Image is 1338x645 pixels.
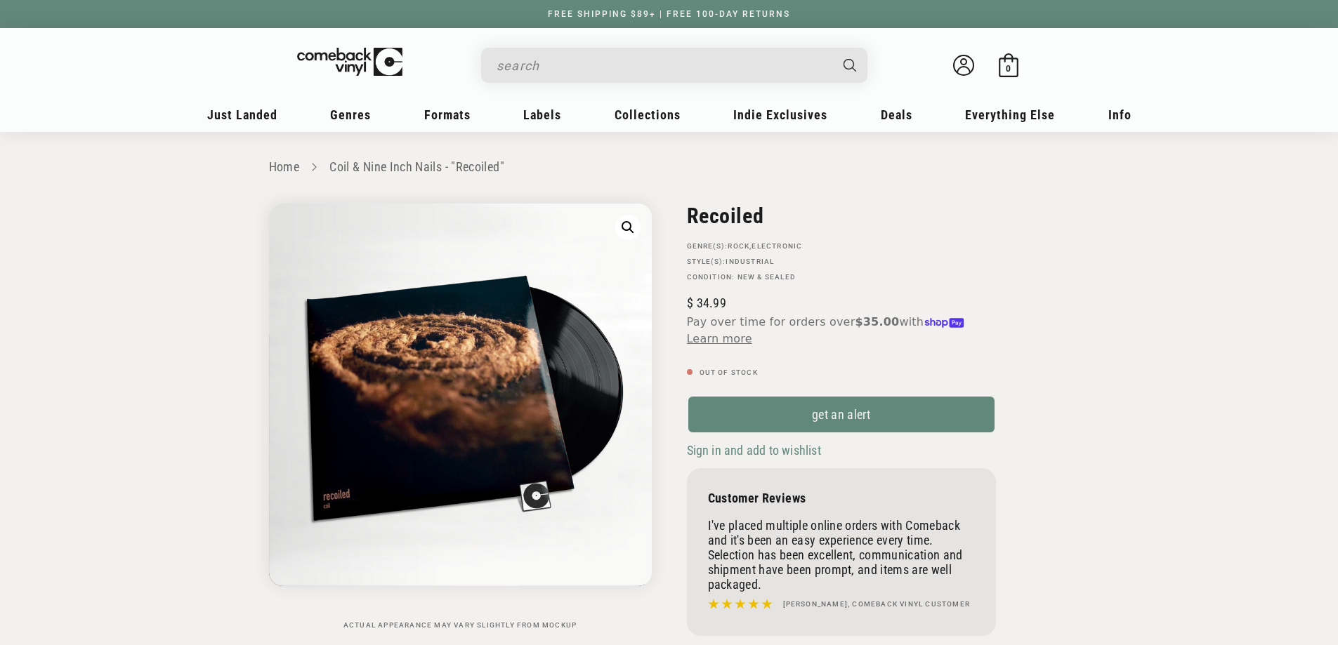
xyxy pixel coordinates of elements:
p: STYLE(S): [687,258,996,266]
img: star5.svg [708,595,773,613]
input: search [497,51,829,80]
span: Info [1108,107,1132,122]
span: Collections [615,107,681,122]
span: Indie Exclusives [733,107,827,122]
span: Deals [881,107,912,122]
a: Rock [728,242,749,250]
a: Industrial [726,258,774,265]
h2: Recoiled [687,204,996,228]
p: Condition: New & Sealed [687,273,996,281]
span: 0 [1006,63,1011,74]
span: Genres [330,107,371,122]
p: I've placed multiple online orders with Comeback and it's been an easy experience every time. Sel... [708,518,975,592]
span: Formats [424,107,471,122]
a: Electronic [752,242,802,250]
p: Actual appearance may vary slightly from mockup [269,621,652,630]
button: Search [831,48,869,83]
span: $ [687,295,693,310]
span: Everything Else [965,107,1055,122]
p: Out of stock [687,368,996,377]
h4: [PERSON_NAME], Comeback Vinyl customer [783,599,971,610]
span: 34.99 [687,295,726,310]
a: Home [269,159,299,174]
a: FREE SHIPPING $89+ | FREE 100-DAY RETURNS [534,9,804,19]
nav: breadcrumbs [269,157,1070,178]
button: Sign in and add to wishlist [687,442,825,458]
span: Labels [523,107,561,122]
div: Search [481,48,867,83]
a: get an alert [687,395,996,434]
p: Customer Reviews [708,491,975,505]
media-gallery: Gallery Viewer [269,204,652,630]
span: Sign in and add to wishlist [687,443,821,458]
a: Coil & Nine Inch Nails - "Recoiled" [329,159,504,174]
span: Just Landed [207,107,277,122]
p: GENRE(S): , [687,242,996,251]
